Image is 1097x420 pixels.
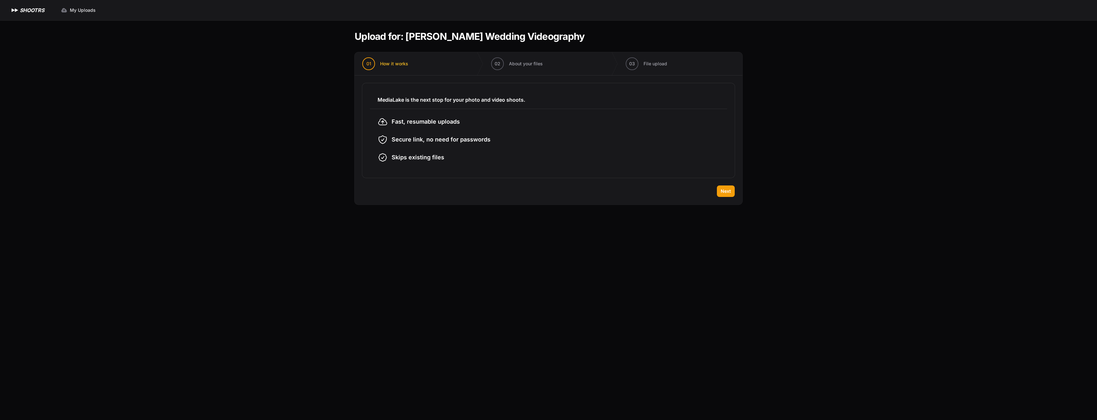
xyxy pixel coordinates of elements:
[721,188,731,194] span: Next
[618,52,675,75] button: 03 File upload
[57,4,99,16] a: My Uploads
[355,31,585,42] h1: Upload for: [PERSON_NAME] Wedding Videography
[392,135,490,144] span: Secure link, no need for passwords
[366,61,371,67] span: 01
[495,61,500,67] span: 02
[392,153,444,162] span: Skips existing files
[392,117,460,126] span: Fast, resumable uploads
[380,61,408,67] span: How it works
[629,61,635,67] span: 03
[20,6,44,14] h1: SHOOTRS
[483,52,550,75] button: 02 About your files
[509,61,543,67] span: About your files
[70,7,96,13] span: My Uploads
[355,52,416,75] button: 01 How it works
[644,61,667,67] span: File upload
[717,185,735,197] button: Next
[10,6,44,14] a: SHOOTRS SHOOTRS
[10,6,20,14] img: SHOOTRS
[378,96,719,104] h3: MediaLake is the next stop for your photo and video shoots.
